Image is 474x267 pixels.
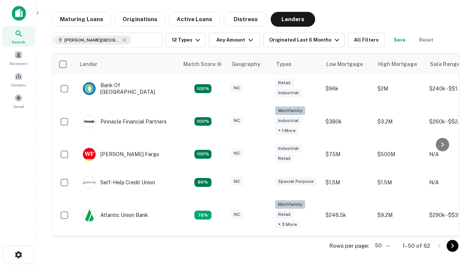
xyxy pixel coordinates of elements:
[430,60,460,69] div: Sale Range
[2,26,35,46] a: Search
[231,116,243,125] div: NC
[2,48,35,68] a: Borrowers
[83,115,96,128] img: picture
[83,82,171,95] div: Bank Of [GEOGRAPHIC_DATA]
[322,54,374,75] th: Low Mortgage
[52,12,111,27] button: Maturing Loans
[378,60,417,69] div: High Mortgage
[437,184,474,220] iframe: Chat Widget
[403,241,430,250] p: 1–50 of 62
[414,33,438,47] button: Reset
[2,91,35,111] a: Saved
[183,60,220,68] h6: Match Score
[83,208,148,222] div: Atlantic Union Bank
[322,75,374,103] td: $96k
[275,79,294,87] div: Retail
[64,37,120,43] span: [PERSON_NAME][GEOGRAPHIC_DATA], [GEOGRAPHIC_DATA]
[275,126,298,135] div: + 1 more
[231,60,260,69] div: Geography
[12,39,25,45] span: Search
[83,115,167,128] div: Pinnacle Financial Partners
[194,84,211,93] div: Matching Properties: 14, hasApolloMatch: undefined
[322,140,374,168] td: $7.5M
[374,168,425,197] td: $1.5M
[263,33,345,47] button: Originated Last 6 Months
[179,54,227,75] th: Capitalize uses an advanced AI algorithm to match your search with the best lender. The match sco...
[83,176,96,189] img: picture
[75,54,179,75] th: Lender
[83,176,155,189] div: Self-help Credit Union
[372,240,391,251] div: 50
[322,197,374,234] td: $246.5k
[11,82,26,88] span: Contacts
[275,154,294,163] div: Retail
[10,60,27,66] span: Borrowers
[231,210,243,219] div: NC
[276,60,291,69] div: Types
[374,140,425,168] td: $500M
[275,106,305,115] div: Multifamily
[275,177,317,186] div: Special Purpose
[83,209,96,221] img: picture
[322,168,374,197] td: $1.5M
[388,33,411,47] button: Save your search to get updates of matches that match your search criteria.
[275,144,302,153] div: Industrial
[83,148,159,161] div: [PERSON_NAME] Fargo
[326,60,363,69] div: Low Mortgage
[12,6,26,21] img: capitalize-icon.png
[275,116,302,125] div: Industrial
[183,60,222,68] div: Capitalize uses an advanced AI algorithm to match your search with the best lender. The match sco...
[231,149,243,158] div: NC
[83,82,96,95] img: picture
[231,84,243,92] div: NC
[374,197,425,234] td: $9.2M
[194,150,211,159] div: Matching Properties: 14, hasApolloMatch: undefined
[374,75,425,103] td: $2M
[271,54,322,75] th: Types
[275,89,302,97] div: Industrial
[447,240,458,252] button: Go to next page
[208,33,260,47] button: Any Amount
[322,103,374,140] td: $380k
[329,241,369,250] p: Rows per page:
[227,54,271,75] th: Geography
[374,103,425,140] td: $3.2M
[80,60,97,69] div: Lender
[114,12,166,27] button: Originations
[231,177,243,186] div: NC
[2,69,35,89] a: Contacts
[269,36,341,44] div: Originated Last 6 Months
[271,12,315,27] button: Lenders
[194,117,211,126] div: Matching Properties: 23, hasApolloMatch: undefined
[275,210,294,219] div: Retail
[166,33,206,47] button: 12 Types
[275,200,305,209] div: Multifamily
[223,12,268,27] button: Distress
[275,220,300,229] div: + 3 more
[13,103,24,109] span: Saved
[194,211,211,220] div: Matching Properties: 10, hasApolloMatch: undefined
[374,54,425,75] th: High Mortgage
[83,148,96,161] img: picture
[168,12,220,27] button: Active Loans
[194,178,211,187] div: Matching Properties: 11, hasApolloMatch: undefined
[348,33,385,47] button: All Filters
